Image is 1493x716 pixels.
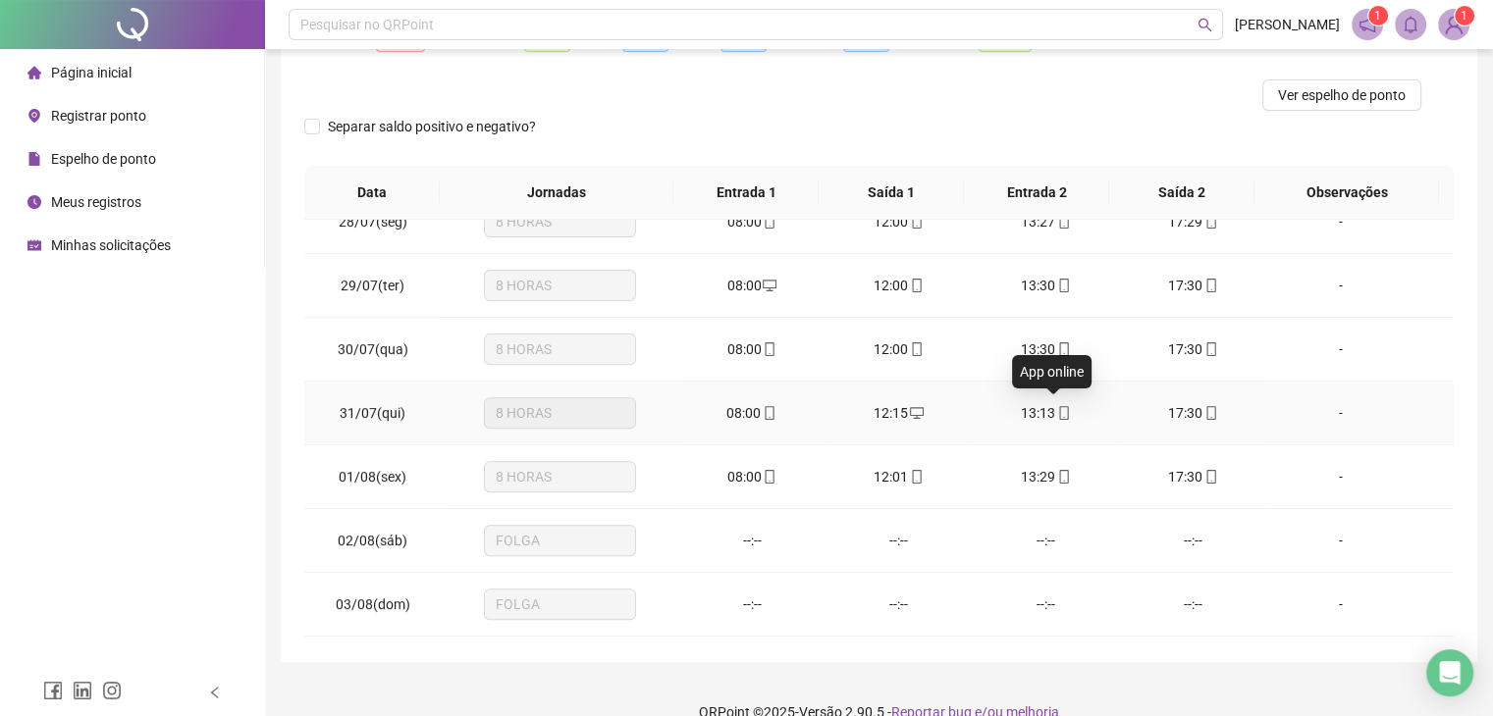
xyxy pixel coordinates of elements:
[51,237,171,253] span: Minhas solicitações
[841,593,957,615] div: --:--
[1254,166,1439,220] th: Observações
[73,681,92,700] span: linkedin
[694,466,810,487] div: 08:00
[1055,470,1071,484] span: mobile
[988,338,1104,360] div: 13:30
[1374,9,1381,23] span: 1
[1055,342,1071,356] span: mobile
[841,275,957,296] div: 12:00
[496,334,624,364] span: 8 HORAS
[496,462,624,491] span: 8 HORAS
[339,469,406,485] span: 01/08(sex)
[1368,6,1388,26] sup: 1
[694,338,810,360] div: 08:00
[1136,593,1252,615] div: --:--
[208,686,222,699] span: left
[988,466,1104,487] div: 13:29
[761,470,776,484] span: mobile
[338,341,408,357] span: 30/07(qua)
[1282,211,1398,232] div: -
[1402,16,1419,33] span: bell
[1282,402,1398,424] div: -
[51,194,141,210] span: Meus registros
[1136,466,1252,487] div: 17:30
[496,589,624,619] span: FOLGA
[1202,342,1218,356] span: mobile
[841,338,957,360] div: 12:00
[27,238,41,252] span: schedule
[841,211,957,232] div: 12:00
[1136,338,1252,360] div: 17:30
[841,466,957,487] div: 12:01
[1282,593,1398,615] div: -
[43,681,63,700] span: facebook
[27,152,41,166] span: file
[1461,9,1467,23] span: 1
[908,470,924,484] span: mobile
[694,402,810,424] div: 08:00
[440,166,673,220] th: Jornadas
[51,108,146,124] span: Registrar ponto
[1055,215,1071,229] span: mobile
[988,530,1104,551] div: --:--
[694,593,810,615] div: --:--
[340,405,405,421] span: 31/07(qui)
[761,406,776,420] span: mobile
[341,278,404,293] span: 29/07(ter)
[1055,279,1071,292] span: mobile
[988,211,1104,232] div: 13:27
[1136,211,1252,232] div: 17:29
[1202,279,1218,292] span: mobile
[761,279,776,292] span: desktop
[1198,18,1212,32] span: search
[1202,470,1218,484] span: mobile
[1136,275,1252,296] div: 17:30
[1426,649,1473,696] div: Open Intercom Messenger
[1262,79,1421,111] button: Ver espelho de ponto
[304,166,440,220] th: Data
[1136,530,1252,551] div: --:--
[819,166,964,220] th: Saída 1
[988,593,1104,615] div: --:--
[102,681,122,700] span: instagram
[496,526,624,555] span: FOLGA
[1439,10,1468,39] img: 86121
[1012,355,1092,388] div: App online
[1455,6,1474,26] sup: Atualize o seu contato no menu Meus Dados
[1278,84,1406,106] span: Ver espelho de ponto
[339,214,407,230] span: 28/07(seg)
[1136,402,1252,424] div: 17:30
[27,109,41,123] span: environment
[1202,406,1218,420] span: mobile
[694,211,810,232] div: 08:00
[1109,166,1254,220] th: Saída 2
[908,215,924,229] span: mobile
[908,279,924,292] span: mobile
[27,66,41,79] span: home
[338,533,407,548] span: 02/08(sáb)
[1282,338,1398,360] div: -
[841,402,957,424] div: 12:15
[988,275,1104,296] div: 13:30
[1282,275,1398,296] div: -
[496,271,624,300] span: 8 HORAS
[1055,406,1071,420] span: mobile
[51,65,132,80] span: Página inicial
[1235,14,1340,35] span: [PERSON_NAME]
[908,342,924,356] span: mobile
[908,406,924,420] span: desktop
[694,530,810,551] div: --:--
[51,151,156,167] span: Espelho de ponto
[1359,16,1376,33] span: notification
[761,215,776,229] span: mobile
[496,207,624,236] span: 8 HORAS
[496,398,624,428] span: 8 HORAS
[694,275,810,296] div: 08:00
[1270,181,1423,203] span: Observações
[27,195,41,209] span: clock-circle
[336,596,410,612] span: 03/08(dom)
[1282,466,1398,487] div: -
[841,530,957,551] div: --:--
[1282,530,1398,551] div: -
[988,402,1104,424] div: 13:13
